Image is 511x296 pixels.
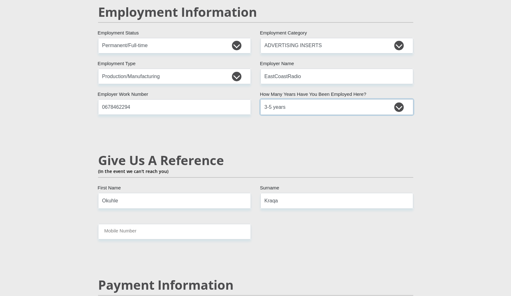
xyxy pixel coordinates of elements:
[98,277,413,293] h2: Payment Information
[98,193,251,208] input: Name
[98,153,413,168] h2: Give Us A Reference
[260,69,413,84] input: Employer's Name
[98,4,413,20] h2: Employment Information
[98,168,413,175] p: (In the event we can't reach you)
[98,99,251,115] input: Employer Work Number
[260,193,413,208] input: Surname
[98,224,251,239] input: Mobile Number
